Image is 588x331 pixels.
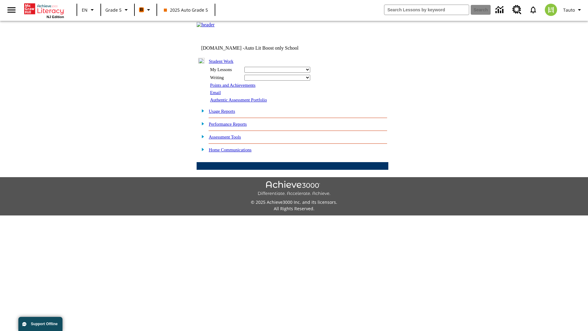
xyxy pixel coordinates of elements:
div: My Lessons [210,67,241,72]
img: avatar image [545,4,557,16]
a: Points and Achievements [210,83,255,88]
a: Home Communications [209,147,252,152]
div: Home [24,2,64,19]
td: [DOMAIN_NAME] - [201,45,314,51]
button: Language: EN, Select a language [79,4,99,15]
input: search field [384,5,469,15]
span: B [140,6,143,13]
img: minus.gif [198,58,205,63]
a: Email [210,90,221,95]
a: Resource Center, Will open in new tab [509,2,525,18]
a: Usage Reports [209,109,235,114]
img: Achieve3000 Differentiate Accelerate Achieve [258,181,330,196]
span: 2025 Auto Grade 5 [164,7,208,13]
a: Authentic Assessment Portfolio [210,97,267,102]
nobr: Auto Lit Boost only School [244,45,299,51]
img: header [197,22,215,28]
button: Open side menu [2,1,21,19]
div: Writing [210,75,241,80]
span: EN [82,7,88,13]
button: Boost Class color is orange. Change class color [137,4,155,15]
a: Performance Reports [209,122,247,127]
a: Student Work [209,59,233,64]
button: Select a new avatar [541,2,561,18]
span: Support Offline [31,322,58,326]
img: plus.gif [198,108,205,113]
span: Tauto [563,7,575,13]
button: Profile/Settings [561,4,586,15]
a: Data Center [492,2,509,18]
button: Support Offline [18,317,62,331]
span: Grade 5 [105,7,122,13]
a: Notifications [525,2,541,18]
span: NJ Edition [47,15,64,19]
button: Grade: Grade 5, Select a grade [103,4,132,15]
img: plus.gif [198,146,205,152]
img: plus.gif [198,134,205,139]
img: plus.gif [198,121,205,126]
a: Assessment Tools [209,135,241,139]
